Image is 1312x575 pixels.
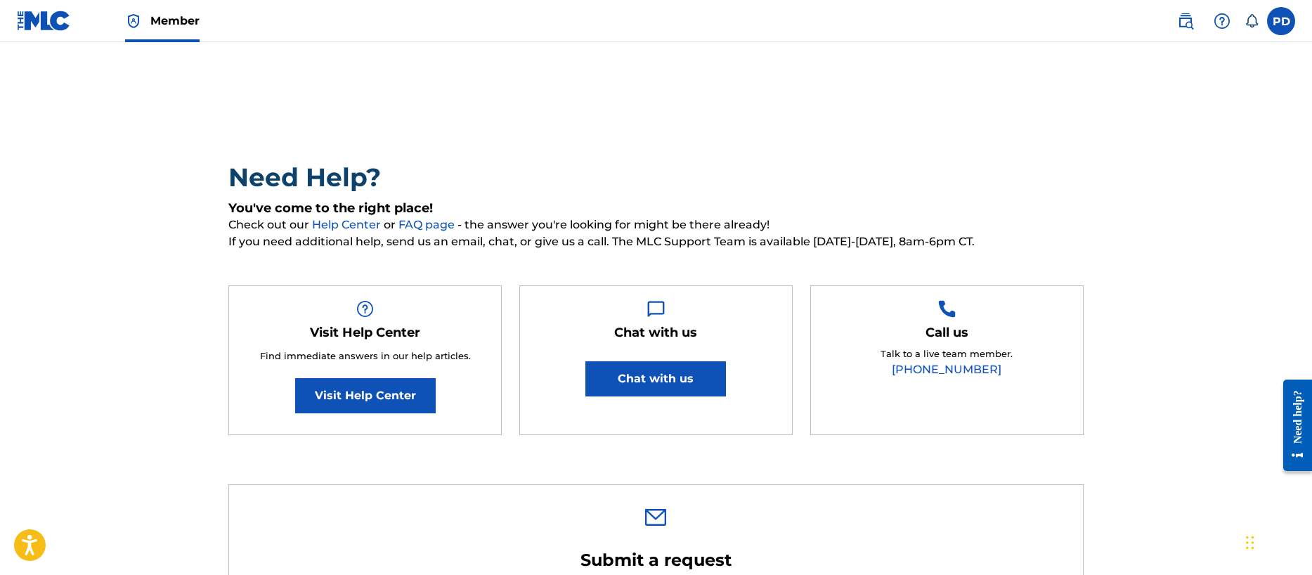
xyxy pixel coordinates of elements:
img: Help Box Image [647,300,665,318]
div: User Menu [1267,7,1295,35]
img: search [1177,13,1194,30]
h5: You've come to the right place! [228,200,1084,217]
span: Find immediate answers in our help articles. [260,350,471,361]
img: Top Rightsholder [125,13,142,30]
h2: Submit a request [487,550,824,571]
span: Member [150,13,200,29]
img: Help Box Image [938,300,956,318]
h5: Call us [925,325,968,341]
div: Help [1208,7,1236,35]
a: Help Center [312,218,384,231]
img: 0ff00501b51b535a1dc6.svg [645,509,666,526]
button: Chat with us [585,361,726,396]
a: [PHONE_NUMBER] [892,363,1001,376]
h2: Need Help? [228,162,1084,193]
span: Check out our or - the answer you're looking for might be there already! [228,217,1084,233]
iframe: Resource Center [1273,369,1312,482]
img: Help Box Image [356,300,374,318]
iframe: Chat Widget [1242,508,1312,575]
span: If you need additional help, send us an email, chat, or give us a call. The MLC Support Team is a... [228,233,1084,250]
a: FAQ page [398,218,457,231]
a: Public Search [1171,7,1200,35]
p: Talk to a live team member. [881,347,1013,361]
h5: Chat with us [614,325,697,341]
div: Notifications [1245,14,1259,28]
img: MLC Logo [17,11,71,31]
a: Visit Help Center [295,378,436,413]
img: help [1214,13,1230,30]
div: Drag [1246,522,1254,564]
h5: Visit Help Center [310,325,420,341]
